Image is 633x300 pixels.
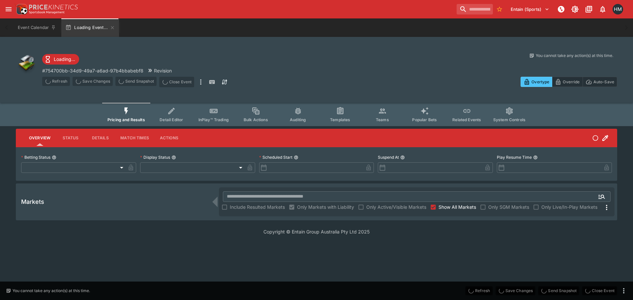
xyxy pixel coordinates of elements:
[497,154,532,160] p: Play Resume Time
[102,103,531,126] div: Event type filters
[521,77,552,87] button: Overtype
[154,130,184,146] button: Actions
[198,117,229,122] span: InPlay™ Trading
[569,3,581,15] button: Toggle light/dark mode
[376,117,389,122] span: Teams
[593,78,614,85] p: Auto-Save
[563,78,580,85] p: Override
[259,154,292,160] p: Scheduled Start
[85,130,115,146] button: Details
[21,198,44,205] h5: Markets
[297,204,354,210] span: Only Markets with Liability
[115,130,154,146] button: Match Times
[16,53,37,74] img: other.png
[603,204,611,211] svg: More
[583,77,617,87] button: Auto-Save
[230,204,285,210] span: Include Resulted Markets
[140,154,170,160] p: Display Status
[507,4,553,14] button: Select Tenant
[493,117,526,122] span: System Controls
[14,18,60,37] button: Event Calendar
[61,18,119,37] button: Loading Event...
[620,287,628,295] button: more
[13,288,90,294] p: You cannot take any action(s) at this time.
[154,67,172,74] p: Revision
[24,130,56,146] button: Overview
[494,4,505,14] button: No Bookmarks
[613,4,623,14] div: Hamish McKerihan
[290,117,306,122] span: Auditing
[29,5,78,10] img: PriceKinetics
[330,117,350,122] span: Templates
[555,3,567,15] button: NOT Connected to PK
[596,191,608,203] button: Open
[412,117,437,122] span: Popular Bets
[438,204,476,210] span: Show All Markets
[536,53,613,59] p: You cannot take any action(s) at this time.
[521,77,617,87] div: Start From
[400,155,405,160] button: Suspend At
[3,3,15,15] button: open drawer
[56,130,85,146] button: Status
[457,4,493,14] input: search
[488,204,529,210] span: Only SGM Markets
[52,155,56,160] button: Betting Status
[294,155,298,160] button: Scheduled Start
[107,117,145,122] span: Pricing and Results
[583,3,595,15] button: Documentation
[197,77,205,87] button: more
[533,155,538,160] button: Play Resume Time
[21,154,50,160] p: Betting Status
[552,77,583,87] button: Override
[597,3,609,15] button: Notifications
[531,78,549,85] p: Overtype
[42,67,143,74] p: Copy To Clipboard
[378,154,399,160] p: Suspend At
[54,56,75,63] p: Loading...
[541,204,597,210] span: Only Live/In-Play Markets
[366,204,426,210] span: Only Active/Visible Markets
[244,117,268,122] span: Bulk Actions
[611,2,625,16] button: Hamish McKerihan
[452,117,481,122] span: Related Events
[15,3,28,16] img: PriceKinetics Logo
[160,117,183,122] span: Detail Editor
[171,155,176,160] button: Display Status
[29,11,65,14] img: Sportsbook Management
